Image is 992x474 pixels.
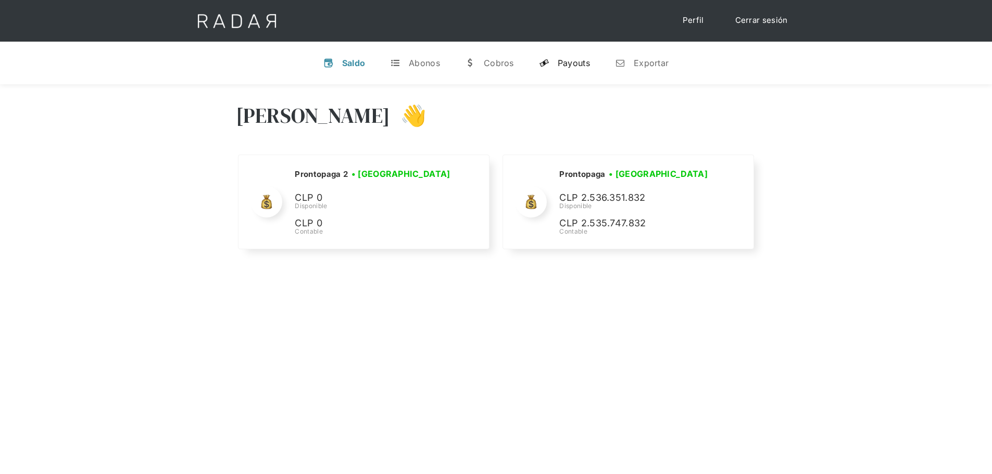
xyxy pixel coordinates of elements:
[484,58,514,68] div: Cobros
[295,216,451,231] p: CLP 0
[634,58,669,68] div: Exportar
[672,10,714,31] a: Perfil
[236,103,391,129] h3: [PERSON_NAME]
[295,169,348,180] h2: Prontopaga 2
[609,168,708,180] h3: • [GEOGRAPHIC_DATA]
[559,201,715,211] div: Disponible
[390,58,400,68] div: t
[725,10,798,31] a: Cerrar sesión
[295,227,454,236] div: Contable
[465,58,475,68] div: w
[539,58,549,68] div: y
[615,58,625,68] div: n
[559,216,715,231] p: CLP 2.535.747.832
[558,58,590,68] div: Payouts
[390,103,426,129] h3: 👋
[351,168,450,180] h3: • [GEOGRAPHIC_DATA]
[323,58,334,68] div: v
[295,190,451,206] p: CLP 0
[559,169,605,180] h2: Prontopaga
[342,58,366,68] div: Saldo
[559,190,715,206] p: CLP 2.536.351.832
[559,227,715,236] div: Contable
[295,201,454,211] div: Disponible
[409,58,440,68] div: Abonos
